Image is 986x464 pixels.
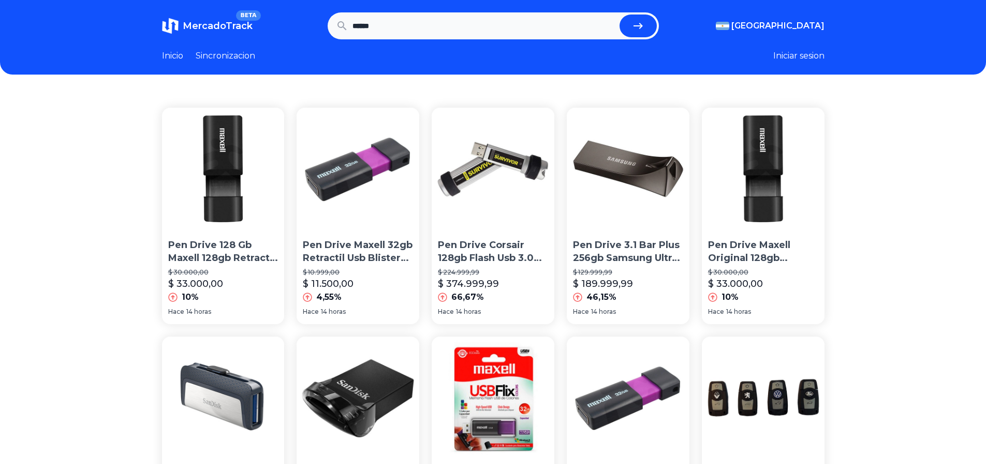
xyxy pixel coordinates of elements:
[722,291,739,303] p: 10%
[702,337,825,459] img: Pen Drive 16 Gb
[731,20,825,32] span: [GEOGRAPHIC_DATA]
[183,20,253,32] span: MercadoTrack
[162,108,285,230] img: Pen Drive 128 Gb Maxell 128gb Retractil Usb 3.0 Original
[297,108,419,324] a: Pen Drive Maxell 32gb Retractil Usb Blister Original Win MacPen Drive Maxell 32gb Retractil Usb B...
[162,108,285,324] a: Pen Drive 128 Gb Maxell 128gb Retractil Usb 3.0 OriginalPen Drive 128 Gb Maxell 128gb Retractil U...
[236,10,260,21] span: BETA
[702,108,825,324] a: Pen Drive Maxell Original 128gb Retractil Usb 128 Gb 3.0Pen Drive Maxell Original 128gb Retractil...
[168,308,184,316] span: Hace
[316,291,342,303] p: 4,55%
[303,268,413,277] p: $ 10.999,00
[297,337,419,459] img: Pen Drive 64gb 3.0 Ultra Fit 130mbs Usb Auto Gtia Oficial
[716,22,729,30] img: Argentina
[432,108,554,324] a: Pen Drive Corsair 128gb Flash Usb 3.0 Resistente Al AguaPen Drive Corsair 128gb Flash Usb 3.0 Res...
[182,291,199,303] p: 10%
[773,50,825,62] button: Iniciar sesion
[297,108,419,230] img: Pen Drive Maxell 32gb Retractil Usb Blister Original Win Mac
[303,239,413,265] p: Pen Drive Maxell 32gb Retractil Usb Blister Original Win Mac
[702,108,825,230] img: Pen Drive Maxell Original 128gb Retractil Usb 128 Gb 3.0
[438,239,548,265] p: Pen Drive Corsair 128gb Flash Usb 3.0 Resistente Al Agua
[168,268,278,277] p: $ 30.000,00
[162,337,285,459] img: Pendrive Tipo C 32gb Sandisk 3.1 Celular Dual Drive
[573,239,683,265] p: Pen Drive 3.1 Bar Plus 256gb Samsung Ultra Rapido 300mb/s
[186,308,211,316] span: 14 horas
[567,337,689,459] img: Pen Drive Maxell 32gb Retractil Usb Blister Original Mac Win
[168,239,278,265] p: Pen Drive 128 Gb Maxell 128gb Retractil Usb 3.0 Original
[438,268,548,277] p: $ 224.999,99
[303,308,319,316] span: Hace
[573,277,633,291] p: $ 189.999,99
[451,291,484,303] p: 66,67%
[708,308,724,316] span: Hace
[438,308,454,316] span: Hace
[708,268,818,277] p: $ 30.000,00
[162,50,183,62] a: Inicio
[196,50,255,62] a: Sincronizacion
[432,337,554,459] img: Pen Drive Maxell 32gb Retractil Usb 32 Gb Blister Original
[321,308,346,316] span: 14 horas
[168,277,223,291] p: $ 33.000,00
[567,108,689,324] a: Pen Drive 3.1 Bar Plus 256gb Samsung Ultra Rapido 300mb/s Pen Drive 3.1 Bar Plus 256gb Samsung Ul...
[591,308,616,316] span: 14 horas
[438,277,499,291] p: $ 374.999,99
[432,108,554,230] img: Pen Drive Corsair 128gb Flash Usb 3.0 Resistente Al Agua
[726,308,751,316] span: 14 horas
[456,308,481,316] span: 14 horas
[162,18,179,34] img: MercadoTrack
[716,20,825,32] button: [GEOGRAPHIC_DATA]
[708,277,763,291] p: $ 33.000,00
[573,308,589,316] span: Hace
[303,277,354,291] p: $ 11.500,00
[162,18,253,34] a: MercadoTrackBETA
[573,268,683,277] p: $ 129.999,99
[567,108,689,230] img: Pen Drive 3.1 Bar Plus 256gb Samsung Ultra Rapido 300mb/s
[586,291,616,303] p: 46,15%
[708,239,818,265] p: Pen Drive Maxell Original 128gb Retractil Usb 128 Gb 3.0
